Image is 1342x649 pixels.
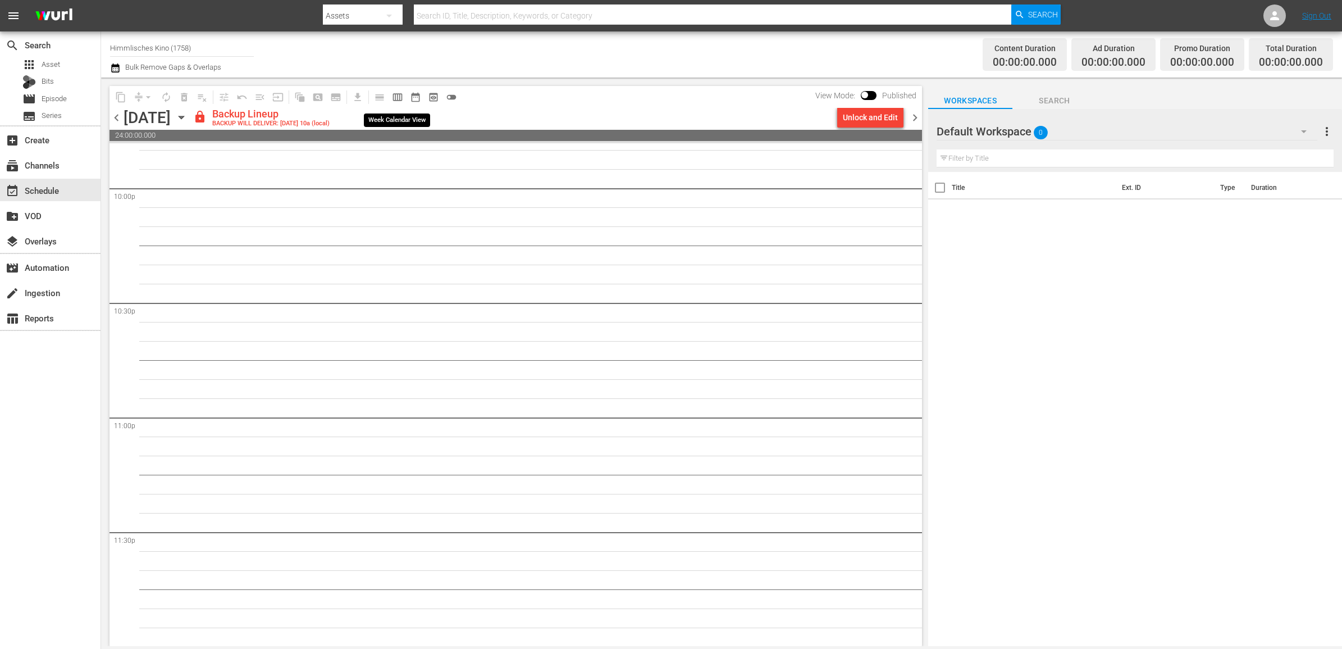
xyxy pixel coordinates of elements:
[1259,56,1323,69] span: 00:00:00.000
[1115,172,1213,203] th: Ext. ID
[1012,94,1097,108] span: Search
[407,88,424,106] span: Month Calendar View
[993,56,1057,69] span: 00:00:00.000
[6,210,19,223] span: VOD
[392,92,403,103] span: calendar_view_week_outlined
[937,116,1317,147] div: Default Workspace
[212,120,330,128] div: BACKUP WILL DELIVER: [DATE] 10a (local)
[130,88,157,106] span: Remove Gaps & Overlaps
[7,9,20,22] span: menu
[1034,121,1048,144] span: 0
[810,91,861,100] span: View Mode:
[908,111,922,125] span: chevron_right
[22,110,36,123] span: Series
[251,88,269,106] span: Fill episodes with ad slates
[1011,4,1061,25] button: Search
[211,86,233,108] span: Customize Events
[843,107,898,128] div: Unlock and Edit
[6,235,19,248] span: Overlays
[6,287,19,300] span: Ingestion
[6,184,19,198] span: Schedule
[42,76,54,87] span: Bits
[212,108,330,120] div: Backup Lineup
[1259,40,1323,56] div: Total Duration
[1170,56,1234,69] span: 00:00:00.000
[1081,56,1145,69] span: 00:00:00.000
[1213,172,1244,203] th: Type
[22,75,36,89] div: Bits
[428,92,439,103] span: preview_outlined
[928,94,1012,108] span: Workspaces
[837,107,903,128] button: Unlock and Edit
[1320,125,1334,138] span: more_vert
[42,59,60,70] span: Asset
[157,88,175,106] span: Loop Content
[233,88,251,106] span: Revert to Primary Episode
[1302,11,1331,20] a: Sign Out
[861,91,869,99] span: Toggle to switch from Published to Draft view.
[1320,118,1334,145] button: more_vert
[175,88,193,106] span: Select an event to delete
[1170,40,1234,56] div: Promo Duration
[6,39,19,52] span: Search
[27,3,81,29] img: ans4CAIJ8jUAAAAAAAAAAAAAAAAAAAAAAAAgQb4GAAAAAAAAAAAAAAAAAAAAAAAAJMjXAAAAAAAAAAAAAAAAAAAAAAAAgAT5G...
[446,92,457,103] span: toggle_off
[993,40,1057,56] div: Content Duration
[193,88,211,106] span: Clear Lineup
[1244,172,1312,203] th: Duration
[109,111,124,125] span: chevron_left
[124,108,171,127] div: [DATE]
[6,312,19,325] span: Reports
[193,110,207,124] span: lock
[442,88,460,106] span: 24 hours Lineup View is OFF
[22,92,36,106] span: Episode
[22,58,36,71] span: Asset
[410,92,421,103] span: date_range_outlined
[1028,4,1058,25] span: Search
[1081,40,1145,56] div: Ad Duration
[42,110,62,121] span: Series
[952,172,1115,203] th: Title
[424,88,442,106] span: View Backup
[6,134,19,147] span: Create
[6,261,19,275] span: Automation
[124,63,221,71] span: Bulk Remove Gaps & Overlaps
[6,159,19,173] span: Channels
[42,93,67,105] span: Episode
[109,130,922,141] span: 24:00:00.000
[112,88,130,106] span: Copy Lineup
[877,91,922,100] span: Published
